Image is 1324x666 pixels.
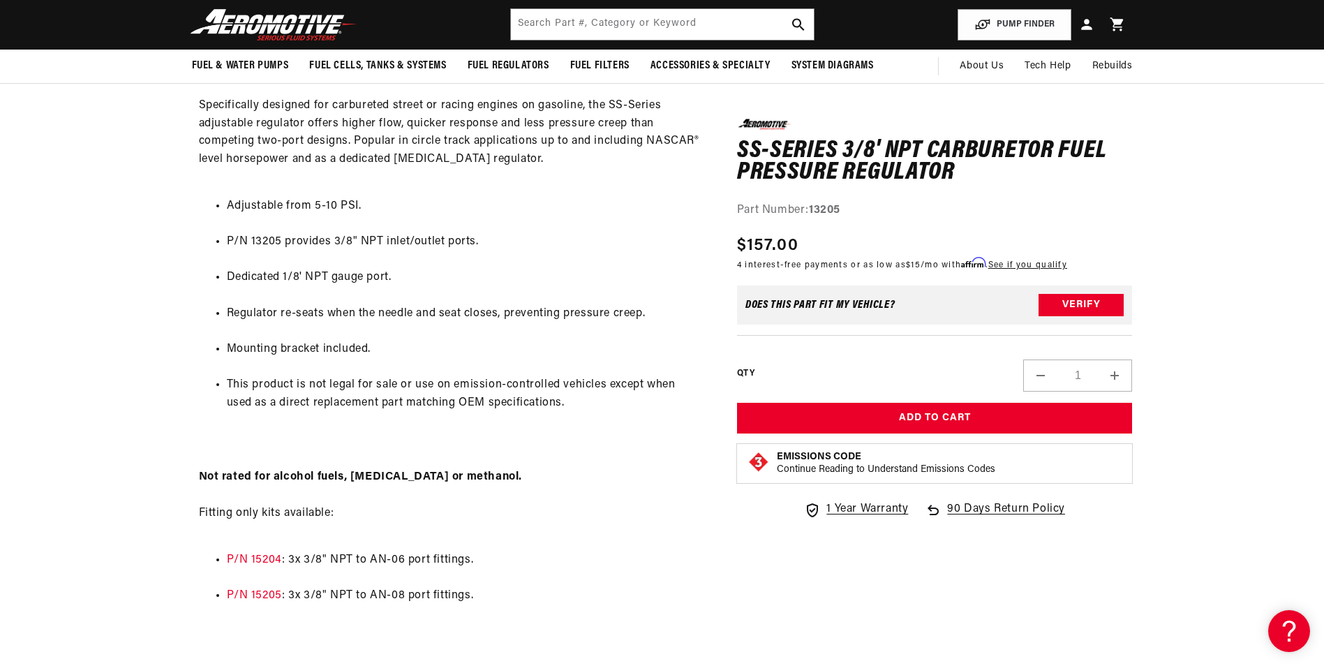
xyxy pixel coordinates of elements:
span: $15 [906,261,921,269]
summary: Fuel Filters [560,50,640,82]
li: : 3x 3/8" NPT to AN-08 port fittings. [227,587,702,605]
span: Fuel & Water Pumps [192,59,289,73]
summary: System Diagrams [781,50,884,82]
h1: SS-Series 3/8' NPT Carburetor Fuel Pressure Regulator [737,140,1133,184]
span: Fuel Cells, Tanks & Systems [309,59,446,73]
summary: Tech Help [1014,50,1081,83]
label: QTY [737,367,754,379]
button: Verify [1039,294,1124,316]
a: 1 Year Warranty [804,501,908,519]
div: Specifically designed for carbureted street or racing engines on gasoline, the SS-Series adjustab... [192,43,709,661]
input: Search by Part Number, Category or Keyword [511,9,814,40]
summary: Fuel & Water Pumps [181,50,299,82]
li: P/N 13205 provides 3/8" NPT inlet/outlet ports. [227,233,702,251]
span: Rebuilds [1092,59,1133,74]
span: Tech Help [1025,59,1071,74]
img: Aeromotive [186,8,361,41]
li: Mounting bracket included. [227,341,702,359]
span: System Diagrams [791,59,874,73]
div: Does This part fit My vehicle? [745,299,895,311]
a: About Us [949,50,1014,83]
span: $157.00 [737,233,798,258]
li: This product is not legal for sale or use on emission-controlled vehicles except when used as a d... [227,376,702,412]
a: P/N 15205 [227,590,282,601]
button: search button [783,9,814,40]
strong: Emissions Code [777,452,861,462]
span: Fuel Filters [570,59,630,73]
button: Add to Cart [737,403,1133,434]
a: P/N 15204 [227,554,282,565]
summary: Fuel Cells, Tanks & Systems [299,50,456,82]
li: Dedicated 1/8' NPT gauge port. [227,269,702,287]
span: About Us [960,61,1004,71]
p: 4 interest-free payments or as low as /mo with . [737,258,1067,272]
span: Fuel Regulators [468,59,549,73]
img: Emissions code [747,451,770,473]
span: Accessories & Specialty [650,59,771,73]
span: Affirm [961,258,985,268]
li: Adjustable from 5-10 PSI. [227,198,702,216]
summary: Rebuilds [1082,50,1143,83]
summary: Fuel Regulators [457,50,560,82]
strong: Not rated for alcohol fuels, [MEDICAL_DATA] or methanol. [199,471,523,482]
li: : 3x 3/8" NPT to AN-06 port fittings. [227,552,702,570]
button: Emissions CodeContinue Reading to Understand Emissions Codes [777,451,995,476]
strong: 13205 [809,204,840,215]
span: 1 Year Warranty [826,501,908,519]
p: Continue Reading to Understand Emissions Codes [777,464,995,476]
li: Regulator re-seats when the needle and seat closes, preventing pressure creep. [227,305,702,323]
div: Part Number: [737,201,1133,219]
a: See if you qualify - Learn more about Affirm Financing (opens in modal) [988,261,1067,269]
span: 90 Days Return Policy [947,501,1065,533]
summary: Accessories & Specialty [640,50,781,82]
a: 90 Days Return Policy [925,501,1065,533]
button: PUMP FINDER [958,9,1071,40]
